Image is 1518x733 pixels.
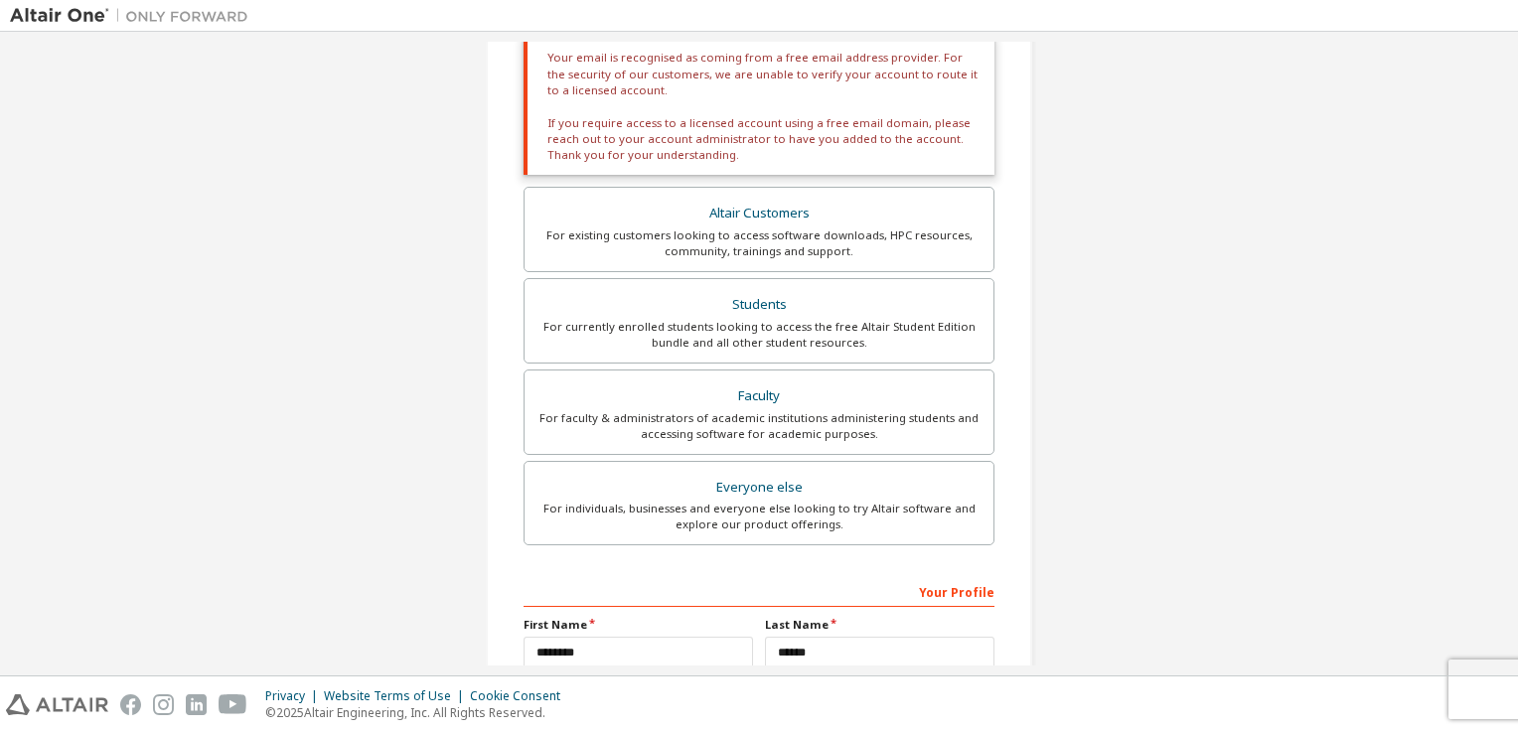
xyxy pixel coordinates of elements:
img: linkedin.svg [186,694,207,715]
img: Altair One [10,6,258,26]
div: Cookie Consent [470,688,572,704]
div: For currently enrolled students looking to access the free Altair Student Edition bundle and all ... [536,319,982,351]
div: For individuals, businesses and everyone else looking to try Altair software and explore our prod... [536,501,982,532]
p: © 2025 Altair Engineering, Inc. All Rights Reserved. [265,704,572,721]
div: For faculty & administrators of academic institutions administering students and accessing softwa... [536,410,982,442]
div: For existing customers looking to access software downloads, HPC resources, community, trainings ... [536,227,982,259]
label: First Name [524,617,753,633]
img: instagram.svg [153,694,174,715]
div: Your Profile [524,575,994,607]
div: Faculty [536,382,982,410]
div: Altair Customers [536,200,982,227]
img: youtube.svg [219,694,247,715]
div: Privacy [265,688,324,704]
div: Students [536,291,982,319]
label: Last Name [765,617,994,633]
div: Everyone else [536,474,982,502]
div: Your email is recognised as coming from a free email address provider. For the security of our cu... [524,38,994,175]
div: Website Terms of Use [324,688,470,704]
img: altair_logo.svg [6,694,108,715]
img: facebook.svg [120,694,141,715]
